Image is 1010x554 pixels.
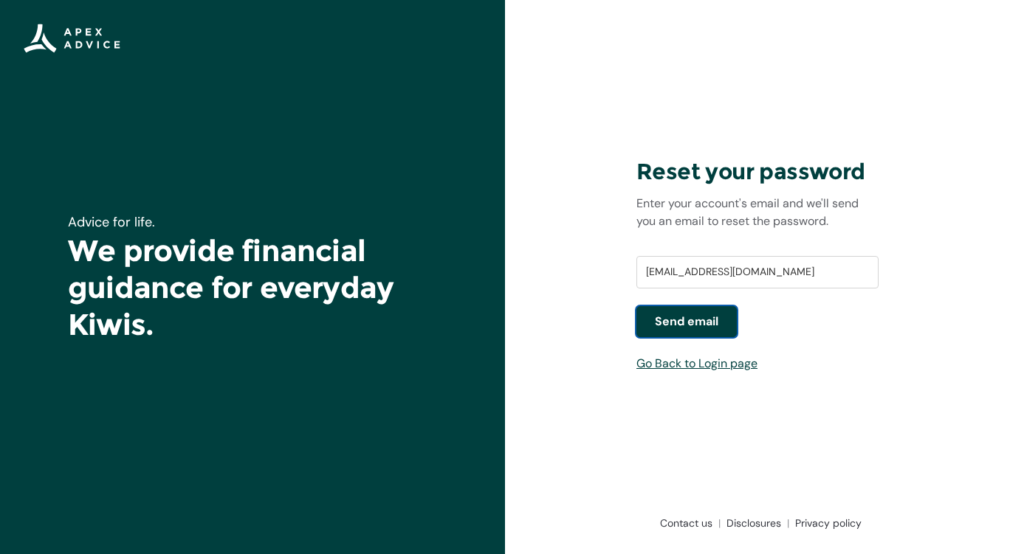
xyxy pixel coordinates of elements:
p: Enter your account's email and we'll send you an email to reset the password. [636,195,879,230]
a: Go Back to Login page [636,356,757,371]
span: Advice for life. [68,213,155,231]
a: Disclosures [721,516,789,530]
img: Apex Advice Group [24,24,120,53]
a: Privacy policy [789,516,862,530]
input: Username [636,256,879,288]
h1: We provide financial guidance for everyday Kiwis. [68,232,437,343]
span: Send email [655,313,718,330]
button: Send email [636,306,737,337]
a: Contact us [654,516,721,530]
h3: Reset your password [636,158,879,186]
